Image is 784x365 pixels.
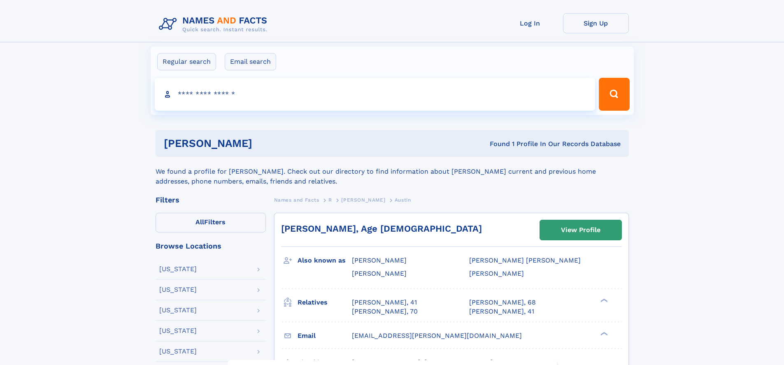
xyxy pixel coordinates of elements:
a: Sign Up [563,13,629,33]
div: [US_STATE] [159,328,197,334]
div: Found 1 Profile In Our Records Database [371,139,621,149]
a: R [328,195,332,205]
a: [PERSON_NAME], 41 [469,307,534,316]
input: search input [155,78,596,111]
div: ❯ [598,298,608,303]
button: Search Button [599,78,629,111]
div: [US_STATE] [159,307,197,314]
div: ❯ [598,331,608,336]
a: Names and Facts [274,195,319,205]
div: [US_STATE] [159,348,197,355]
span: [PERSON_NAME] [352,256,407,264]
div: Filters [156,196,266,204]
a: [PERSON_NAME], 70 [352,307,418,316]
span: [EMAIL_ADDRESS][PERSON_NAME][DOMAIN_NAME] [352,332,522,339]
div: [US_STATE] [159,286,197,293]
a: [PERSON_NAME] [341,195,385,205]
span: [PERSON_NAME] [469,270,524,277]
h1: [PERSON_NAME] [164,138,371,149]
h3: Also known as [298,253,352,267]
span: [PERSON_NAME] [352,270,407,277]
div: Browse Locations [156,242,266,250]
a: [PERSON_NAME], Age [DEMOGRAPHIC_DATA] [281,223,482,234]
span: [PERSON_NAME] [PERSON_NAME] [469,256,581,264]
label: Regular search [157,53,216,70]
span: R [328,197,332,203]
a: [PERSON_NAME], 68 [469,298,536,307]
div: View Profile [561,221,600,239]
h3: Email [298,329,352,343]
a: Log In [497,13,563,33]
label: Email search [225,53,276,70]
span: All [195,218,204,226]
span: [PERSON_NAME] [341,197,385,203]
div: We found a profile for [PERSON_NAME]. Check out our directory to find information about [PERSON_N... [156,157,629,186]
a: View Profile [540,220,621,240]
a: [PERSON_NAME], 41 [352,298,417,307]
label: Filters [156,213,266,232]
img: Logo Names and Facts [156,13,274,35]
div: [US_STATE] [159,266,197,272]
span: Austin [395,197,411,203]
h3: Relatives [298,295,352,309]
